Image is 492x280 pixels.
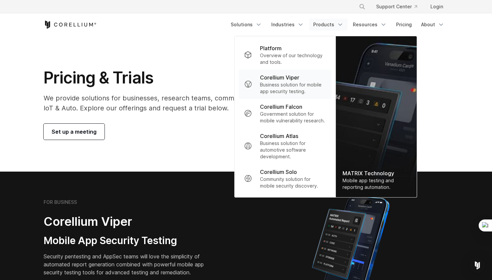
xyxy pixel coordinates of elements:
[227,19,266,31] a: Solutions
[425,1,448,13] a: Login
[239,70,332,99] a: Corellium Viper Business solution for mobile app security testing.
[239,40,332,70] a: Platform Overview of our technology and tools.
[260,73,299,81] p: Corellium Viper
[44,234,214,247] h3: Mobile App Security Testing
[336,36,417,197] img: Matrix_WebNav_1x
[267,19,308,31] a: Industries
[44,21,97,29] a: Corellium Home
[392,19,416,31] a: Pricing
[356,1,368,13] button: Search
[44,214,214,229] h2: Corellium Viper
[309,19,348,31] a: Products
[260,52,326,66] p: Overview of our technology and tools.
[349,19,391,31] a: Resources
[44,68,309,88] h1: Pricing & Trials
[239,99,332,128] a: Corellium Falcon Government solution for mobile vulnerability research.
[371,1,422,13] a: Support Center
[260,111,326,124] p: Government solution for mobile vulnerability research.
[260,81,326,95] p: Business solution for mobile app security testing.
[260,132,298,140] p: Corellium Atlas
[260,140,326,160] p: Business solution for automotive software development.
[343,177,410,191] div: Mobile app testing and reporting automation.
[343,169,410,177] div: MATRIX Technology
[260,103,302,111] p: Corellium Falcon
[260,176,326,189] p: Community solution for mobile security discovery.
[239,128,332,164] a: Corellium Atlas Business solution for automotive software development.
[44,252,214,276] p: Security pentesting and AppSec teams will love the simplicity of automated report generation comb...
[239,164,332,193] a: Corellium Solo Community solution for mobile security discovery.
[469,257,485,273] div: Open Intercom Messenger
[336,36,417,197] a: MATRIX Technology Mobile app testing and reporting automation.
[417,19,448,31] a: About
[44,199,77,205] h6: FOR BUSINESS
[260,44,282,52] p: Platform
[44,124,105,140] a: Set up a meeting
[52,128,97,136] span: Set up a meeting
[260,168,297,176] p: Corellium Solo
[227,19,448,31] div: Navigation Menu
[351,1,448,13] div: Navigation Menu
[44,93,309,113] p: We provide solutions for businesses, research teams, community individuals, and IoT & Auto. Explo...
